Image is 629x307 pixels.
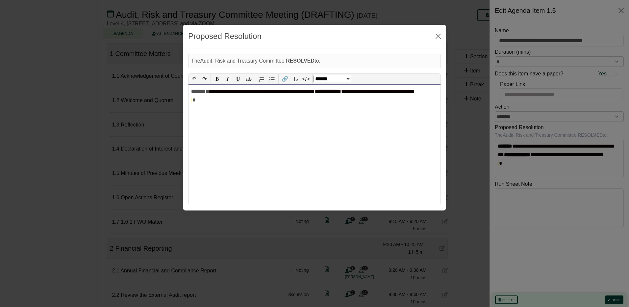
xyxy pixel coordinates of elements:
[233,74,243,84] button: 𝐔
[433,31,443,42] button: Close
[212,74,222,84] button: 𝐁
[236,76,240,82] span: 𝐔
[256,74,267,84] button: Numbered list
[222,74,233,84] button: 𝑰
[188,30,262,42] div: Proposed Resolution
[188,54,441,68] div: The Audit, Risk and Treasury Committee to:
[189,74,199,84] button: ↶
[246,76,252,82] s: ab
[290,74,301,84] button: T̲ₓ
[280,74,290,84] button: 🔗
[243,74,254,84] button: ab
[286,58,314,64] b: RESOLVED
[267,74,277,84] button: Bullet list
[301,74,311,84] button: </>
[199,74,210,84] button: ↷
